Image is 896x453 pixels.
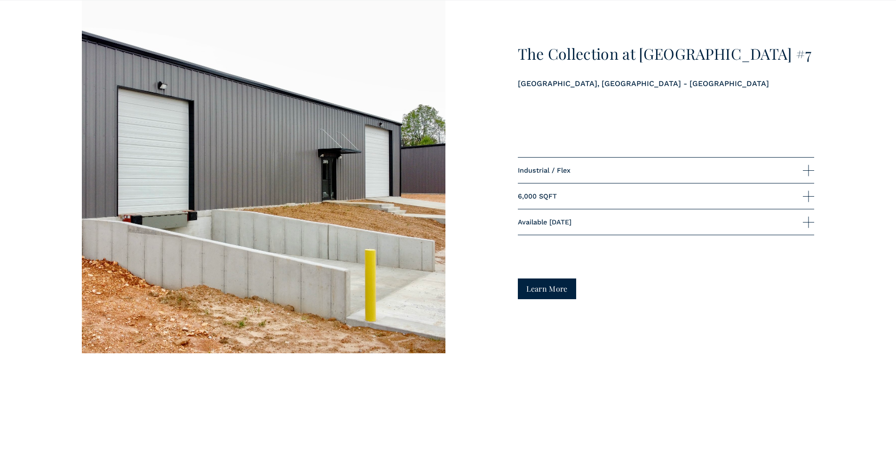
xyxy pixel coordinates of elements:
[518,218,803,226] span: Available [DATE]
[518,192,803,200] span: 6,000 SQFT
[518,45,815,63] h3: The Collection at [GEOGRAPHIC_DATA] #7
[518,183,815,209] button: 6,000 SQFT
[518,209,815,235] button: Available [DATE]
[518,78,815,90] p: [GEOGRAPHIC_DATA], [GEOGRAPHIC_DATA] - [GEOGRAPHIC_DATA]
[518,278,577,299] a: Learn More
[518,158,815,183] button: Industrial / Flex
[518,167,803,174] span: Industrial / Flex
